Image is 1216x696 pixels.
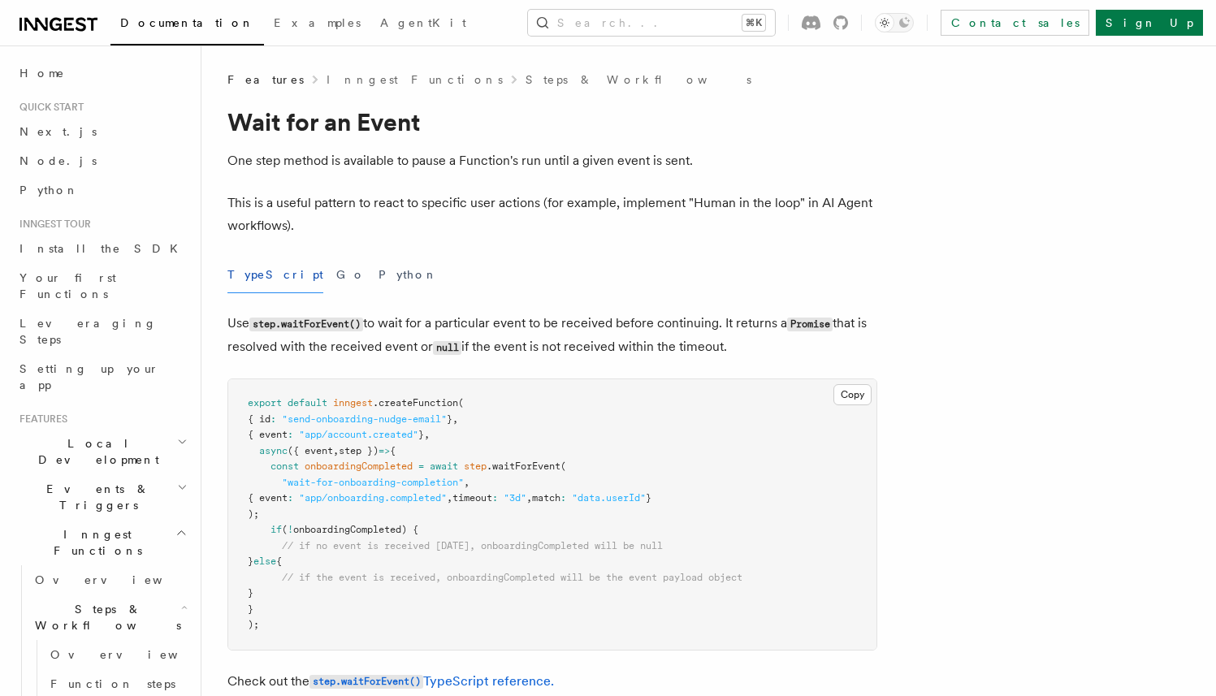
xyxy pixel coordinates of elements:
span: "3d" [504,492,526,504]
a: Examples [264,5,370,44]
span: : [288,429,293,440]
button: Steps & Workflows [28,594,191,640]
span: onboardingCompleted [305,460,413,472]
span: ( [560,460,566,472]
span: ! [288,524,293,535]
span: : [270,413,276,425]
span: "wait-for-onboarding-completion" [282,477,464,488]
span: "data.userId" [572,492,646,504]
span: match [532,492,560,504]
span: Install the SDK [19,242,188,255]
span: await [430,460,458,472]
button: Toggle dark mode [875,13,914,32]
a: Overview [44,640,191,669]
span: { [390,445,396,456]
span: { id [248,413,270,425]
a: Inngest Functions [327,71,503,88]
a: Leveraging Steps [13,309,191,354]
span: { event [248,492,288,504]
span: ( [458,397,464,409]
a: Contact sales [941,10,1089,36]
span: , [464,477,470,488]
span: inngest [333,397,373,409]
h1: Wait for an Event [227,107,877,136]
span: .createFunction [373,397,458,409]
span: , [333,445,339,456]
span: Node.js [19,154,97,167]
span: } [418,429,424,440]
span: export [248,397,282,409]
a: step.waitForEvent()TypeScript reference. [309,673,554,689]
span: Next.js [19,125,97,138]
span: , [424,429,430,440]
a: Sign Up [1096,10,1203,36]
span: = [418,460,424,472]
a: Steps & Workflows [526,71,751,88]
span: Home [19,65,65,81]
span: } [248,603,253,615]
button: Inngest Functions [13,520,191,565]
span: } [248,556,253,567]
span: Setting up your app [19,362,159,391]
span: { event [248,429,288,440]
button: Python [379,257,438,293]
span: // if no event is received [DATE], onboardingCompleted will be null [282,540,663,551]
span: Events & Triggers [13,481,177,513]
a: Install the SDK [13,234,191,263]
code: null [433,341,461,355]
span: } [248,587,253,599]
a: Documentation [110,5,264,45]
span: Function steps [50,677,175,690]
a: Next.js [13,117,191,146]
a: Your first Functions [13,263,191,309]
span: , [526,492,532,504]
span: Local Development [13,435,177,468]
span: default [288,397,327,409]
a: Node.js [13,146,191,175]
span: Inngest tour [13,218,91,231]
span: "app/onboarding.completed" [299,492,447,504]
button: Local Development [13,429,191,474]
span: const [270,460,299,472]
span: step }) [339,445,379,456]
span: AgentKit [380,16,466,29]
span: Overview [50,648,218,661]
span: Documentation [120,16,254,29]
code: Promise [787,318,833,331]
button: TypeScript [227,257,323,293]
span: , [452,413,458,425]
span: "send-onboarding-nudge-email" [282,413,447,425]
span: } [646,492,651,504]
button: Copy [833,384,872,405]
span: Leveraging Steps [19,317,157,346]
span: Examples [274,16,361,29]
span: Quick start [13,101,84,114]
a: Python [13,175,191,205]
a: Setting up your app [13,354,191,400]
kbd: ⌘K [742,15,765,31]
button: Events & Triggers [13,474,191,520]
span: : [492,492,498,504]
span: Python [19,184,79,197]
span: Your first Functions [19,271,116,300]
code: step.waitForEvent() [249,318,363,331]
span: ); [248,508,259,520]
p: Use to wait for a particular event to be received before continuing. It returns a that is resolve... [227,312,877,359]
span: Overview [35,573,202,586]
span: ); [248,619,259,630]
span: Features [13,413,67,426]
span: Steps & Workflows [28,601,181,633]
span: else [253,556,276,567]
span: "app/account.created" [299,429,418,440]
span: if [270,524,282,535]
span: onboardingCompleted) { [293,524,418,535]
p: Check out the [227,670,877,694]
span: => [379,445,390,456]
p: This is a useful pattern to react to specific user actions (for example, implement "Human in the ... [227,192,877,237]
a: Overview [28,565,191,594]
span: async [259,445,288,456]
span: Features [227,71,304,88]
code: step.waitForEvent() [309,675,423,689]
span: // if the event is received, onboardingCompleted will be the event payload object [282,572,742,583]
p: One step method is available to pause a Function's run until a given event is sent. [227,149,877,172]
